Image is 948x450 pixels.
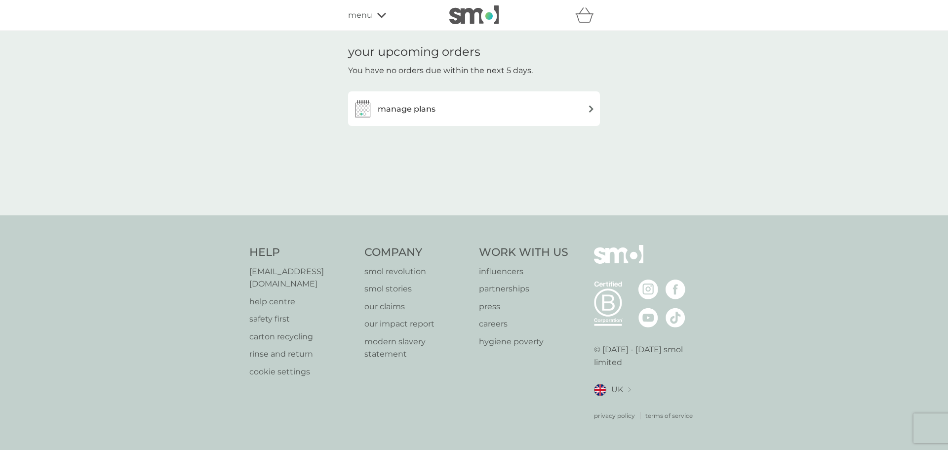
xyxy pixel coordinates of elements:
[594,384,606,396] img: UK flag
[575,5,600,25] div: basket
[364,283,470,295] a: smol stories
[479,318,568,330] a: careers
[479,283,568,295] a: partnerships
[348,64,533,77] p: You have no orders due within the next 5 days.
[249,295,355,308] a: help centre
[666,308,685,327] img: visit the smol Tiktok page
[378,103,435,116] h3: manage plans
[628,387,631,393] img: select a new location
[666,280,685,299] img: visit the smol Facebook page
[249,265,355,290] a: [EMAIL_ADDRESS][DOMAIN_NAME]
[479,265,568,278] a: influencers
[594,245,643,279] img: smol
[588,105,595,113] img: arrow right
[364,318,470,330] a: our impact report
[249,348,355,361] a: rinse and return
[645,411,693,420] a: terms of service
[449,5,499,24] img: smol
[364,335,470,361] a: modern slavery statement
[479,245,568,260] h4: Work With Us
[364,265,470,278] a: smol revolution
[638,308,658,327] img: visit the smol Youtube page
[594,411,635,420] a: privacy policy
[249,245,355,260] h4: Help
[249,330,355,343] a: carton recycling
[638,280,658,299] img: visit the smol Instagram page
[594,343,699,368] p: © [DATE] - [DATE] smol limited
[611,383,623,396] span: UK
[479,300,568,313] a: press
[479,335,568,348] a: hygiene poverty
[348,45,480,59] h1: your upcoming orders
[249,313,355,326] a: safety first
[364,245,470,260] h4: Company
[364,300,470,313] a: our claims
[249,366,355,378] a: cookie settings
[348,9,372,22] span: menu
